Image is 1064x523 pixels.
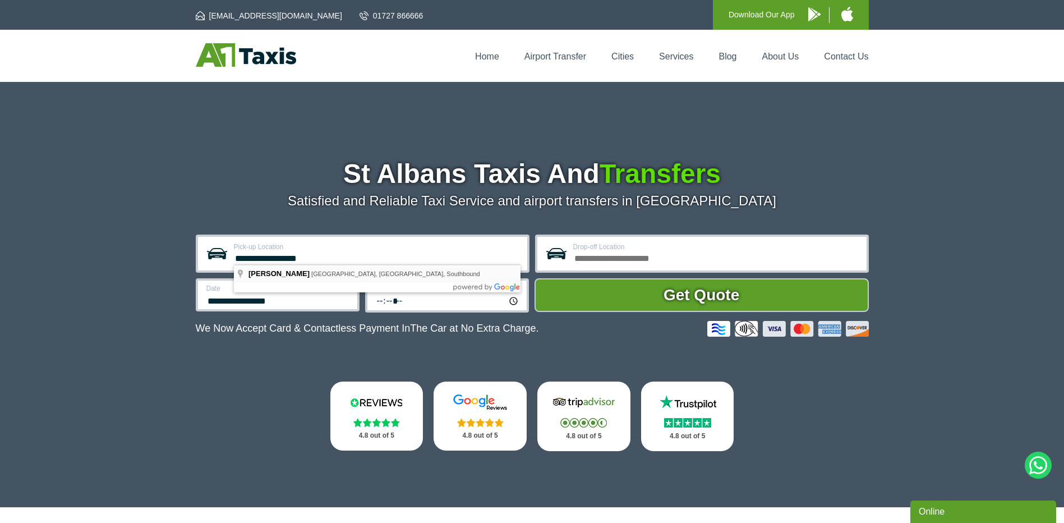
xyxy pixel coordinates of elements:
a: Blog [718,52,736,61]
img: Stars [664,418,711,428]
h1: St Albans Taxis And [196,160,869,187]
p: Satisfied and Reliable Taxi Service and airport transfers in [GEOGRAPHIC_DATA] [196,193,869,209]
img: Stars [560,418,607,428]
p: Download Our App [729,8,795,22]
a: Airport Transfer [524,52,586,61]
a: Reviews.io Stars 4.8 out of 5 [330,382,423,451]
img: A1 Taxis Android App [808,7,821,21]
a: 01727 866666 [360,10,423,21]
img: Credit And Debit Cards [707,321,869,337]
button: Get Quote [535,278,869,312]
span: [PERSON_NAME] [248,269,310,278]
a: Google Stars 4.8 out of 5 [434,382,527,451]
a: Tripadvisor Stars 4.8 out of 5 [537,382,630,451]
img: Reviews.io [343,394,410,411]
img: Stars [353,418,400,427]
a: Cities [611,52,634,61]
span: Transfers [600,159,721,189]
img: Google [446,394,514,411]
img: Trustpilot [654,394,721,411]
span: The Car at No Extra Charge. [410,323,538,334]
label: Drop-off Location [573,244,860,250]
span: [GEOGRAPHIC_DATA], [GEOGRAPHIC_DATA], Southbound [311,270,480,277]
label: Date [206,285,351,292]
p: 4.8 out of 5 [653,429,722,443]
a: Services [659,52,693,61]
img: Tripadvisor [550,394,618,411]
p: We Now Accept Card & Contactless Payment In [196,323,539,334]
p: 4.8 out of 5 [343,429,411,443]
p: 4.8 out of 5 [550,429,618,443]
img: A1 Taxis St Albans LTD [196,43,296,67]
img: A1 Taxis iPhone App [841,7,853,21]
img: Stars [457,418,504,427]
a: Contact Us [824,52,868,61]
a: About Us [762,52,799,61]
iframe: chat widget [910,498,1058,523]
a: Home [475,52,499,61]
a: [EMAIL_ADDRESS][DOMAIN_NAME] [196,10,342,21]
label: Pick-up Location [234,244,521,250]
p: 4.8 out of 5 [446,429,514,443]
a: Trustpilot Stars 4.8 out of 5 [641,382,734,451]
